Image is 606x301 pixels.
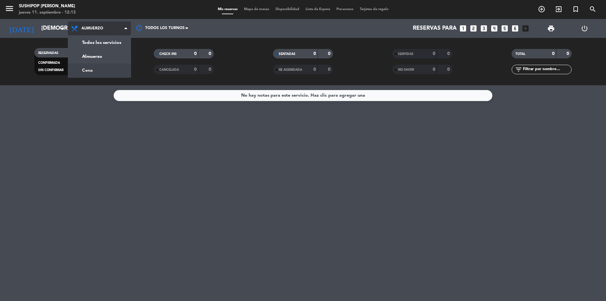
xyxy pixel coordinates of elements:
i: looks_5 [501,24,509,33]
span: NO SHOW [398,68,414,71]
i: menu [5,4,14,13]
i: [DATE] [5,21,38,35]
div: No hay notas para este servicio. Haz clic para agregar una [241,92,365,99]
a: Todos los servicios [68,36,131,50]
div: jueves 11. septiembre - 12:13 [19,9,76,16]
i: add_box [521,24,530,33]
span: Mis reservas [215,8,241,11]
a: Almuerzo [68,50,131,63]
i: looks_one [459,24,467,33]
strong: 0 [447,51,451,56]
span: Pre-acceso [333,8,357,11]
span: TOTAL [515,52,525,56]
strong: 0 [552,51,555,56]
i: power_settings_new [581,25,588,32]
i: arrow_drop_down [59,25,66,32]
span: SERVIDAS [398,52,413,56]
span: Almuerzo [81,26,103,31]
i: looks_6 [511,24,519,33]
span: Mapa de mesas [241,8,272,11]
strong: 0 [328,51,332,56]
strong: 0 [313,67,316,72]
span: print [547,25,555,32]
span: Reservas para [413,25,457,32]
input: Filtrar por nombre... [522,66,571,73]
strong: 0 [194,67,197,72]
strong: 0 [209,67,212,72]
i: looks_two [469,24,478,33]
span: SIN CONFIRMAR [38,69,63,72]
strong: 0 [447,67,451,72]
i: looks_4 [490,24,498,33]
strong: 0 [194,51,197,56]
a: Cena [68,63,131,77]
div: Sushipop [PERSON_NAME] [19,3,76,9]
button: menu [5,4,14,15]
span: Lista de Espera [302,8,333,11]
i: search [589,5,597,13]
i: looks_3 [480,24,488,33]
span: CONFIRMADA [38,61,60,64]
strong: 0 [433,51,435,56]
span: Tarjetas de regalo [357,8,392,11]
i: filter_list [515,66,522,73]
span: Disponibilidad [272,8,302,11]
div: LOG OUT [568,19,601,38]
strong: 0 [328,67,332,72]
strong: 0 [433,67,435,72]
span: SENTADAS [279,52,295,56]
strong: 0 [567,51,570,56]
strong: 0 [313,51,316,56]
span: CANCELADA [159,68,179,71]
span: RE AGENDADA [279,68,302,71]
i: add_circle_outline [538,5,545,13]
span: CHECK INS [159,52,177,56]
i: turned_in_not [572,5,579,13]
i: exit_to_app [555,5,562,13]
strong: 0 [209,51,212,56]
span: RESERVADAS [38,51,58,55]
